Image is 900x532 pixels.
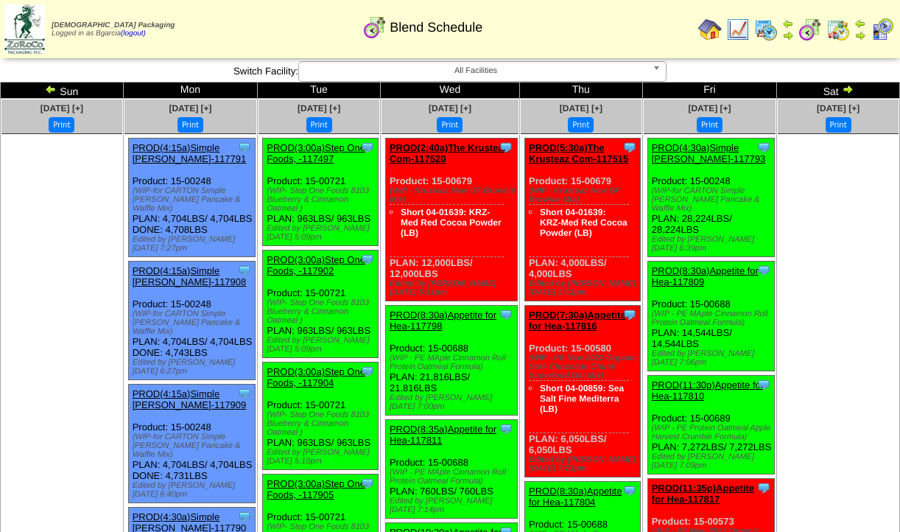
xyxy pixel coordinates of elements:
a: PROD(8:30a)Appetite for Hea-117804 [529,486,622,508]
div: (WIP - PE Protein Oatmeal Apple Harvest Crumble Formula) [652,424,774,441]
a: Short 04-00859: Sea Salt Fine Mediterra (LB) [540,383,624,414]
div: (WIP - Krusteaz New GF Brownie Mix) [529,186,640,204]
button: Print [697,117,723,133]
div: Edited by [PERSON_NAME] [DATE] 5:09pm [267,336,378,354]
div: Edited by [PERSON_NAME] [DATE] 6:39pm [652,235,774,253]
img: Tooltip [360,140,375,155]
div: Product: 15-00721 PLAN: 963LBS / 963LBS [263,251,379,358]
img: Tooltip [756,263,771,278]
span: Logged in as Bgarcia [52,21,175,38]
div: Product: 15-00248 PLAN: 4,704LBS / 4,704LBS DONE: 4,731LBS [128,385,255,503]
span: [DATE] [+] [41,103,83,113]
a: [DATE] [+] [298,103,340,113]
div: Edited by [PERSON_NAME] [DATE] 5:09pm [267,224,378,242]
div: Edited by [PERSON_NAME] [DATE] 7:09pm [652,452,774,470]
img: line_graph.gif [726,18,750,41]
span: [DATE] [+] [429,103,471,113]
button: Print [306,117,332,133]
img: Tooltip [360,476,375,491]
div: (WIP - PE MAple Cinnamon Roll Protein Oatmeal Formula) [652,309,774,327]
img: Tooltip [237,386,252,401]
img: calendarblend.gif [798,18,822,41]
a: PROD(7:30a)Appetite for Hea-117816 [529,309,625,332]
span: Blend Schedule [390,20,482,35]
img: calendarinout.gif [826,18,850,41]
div: Edited by [PERSON_NAME] [DATE] 6:27pm [133,358,255,376]
div: Edited by [PERSON_NAME] [DATE] 5:10pm [267,448,378,466]
div: Edited by [PERSON_NAME] [DATE] 6:40pm [133,481,255,499]
div: Product: 15-00721 PLAN: 963LBS / 963LBS [263,363,379,470]
img: Tooltip [237,509,252,524]
img: Tooltip [756,377,771,392]
img: Tooltip [622,140,637,155]
a: Short 04-01639: KRZ-Med Red Cocoa Powder (LB) [401,207,502,238]
span: All Facilities [305,62,647,80]
a: PROD(4:15a)Simple [PERSON_NAME]-117791 [133,142,247,164]
td: Sat [777,83,900,99]
div: (WIP- Step One Foods 8103 Blueberry & Cinnamon Oatmeal ) [267,410,378,437]
img: home.gif [698,18,722,41]
a: Short 04-01639: KRZ-Med Red Cocoa Powder (LB) [540,207,627,238]
div: (WIP - PE MAple Cinnamon Roll Protein Oatmeal Formula) [390,468,517,486]
div: (WIP - PE MAple Cinnamon Roll Protein Oatmeal Formula) [390,354,517,371]
div: (WIP - PE New 2022 Organic Dark Chocolate Chunk Superfood Oat Mix) [529,354,640,380]
div: Product: 15-00688 PLAN: 760LBS / 760LBS [385,420,517,519]
div: (WIP - Krusteaz New GF Brownie Mix) [390,186,517,204]
a: [DATE] [+] [560,103,602,113]
img: Tooltip [756,140,771,155]
a: PROD(3:00a)Step One Foods, -117904 [267,366,365,388]
a: [DATE] [+] [688,103,731,113]
a: PROD(3:00a)Step One Foods, -117497 [267,142,365,164]
img: Tooltip [499,421,513,436]
div: Product: 15-00679 PLAN: 12,000LBS / 12,000LBS [385,139,517,301]
div: Product: 15-00688 PLAN: 21,816LBS / 21,816LBS [385,306,517,416]
a: PROD(11:30p)Appetite for Hea-117810 [652,379,764,402]
img: zoroco-logo-small.webp [4,4,45,54]
div: Edited by [PERSON_NAME] [DATE] 5:13pm [529,279,640,297]
div: Edited by [PERSON_NAME] [DATE] 7:14pm [390,497,517,514]
div: Product: 15-00580 PLAN: 6,050LBS / 6,050LBS [525,306,641,477]
img: Tooltip [499,307,513,322]
div: (WIP-for CARTON Simple [PERSON_NAME] Pancake & Waffle Mix) [652,186,774,213]
a: (logout) [121,29,146,38]
span: [DATE] [+] [817,103,859,113]
img: arrowleft.gif [854,18,866,29]
div: Edited by [PERSON_NAME] [DATE] 5:11pm [390,279,517,297]
img: arrowleft.gif [45,83,57,95]
a: PROD(8:30a)Appetite for Hea-117809 [652,265,759,287]
a: PROD(8:30a)Appetite for Hea-117798 [390,309,496,332]
img: arrowleft.gif [782,18,794,29]
a: PROD(8:35a)Appetite for Hea-117811 [390,424,496,446]
div: Edited by [PERSON_NAME] [DATE] 7:06pm [652,349,774,367]
img: arrowright.gif [842,83,854,95]
img: Tooltip [360,364,375,379]
div: Product: 15-00248 PLAN: 4,704LBS / 4,704LBS DONE: 4,743LBS [128,262,255,380]
a: PROD(3:00a)Step One Foods, -117902 [267,254,365,276]
img: calendarprod.gif [754,18,778,41]
span: [DATE] [+] [169,103,211,113]
div: Product: 15-00689 PLAN: 7,272LBS / 7,272LBS [647,376,774,475]
button: Print [437,117,463,133]
div: Edited by [PERSON_NAME] [DATE] 7:23pm [529,455,640,473]
a: PROD(4:15a)Simple [PERSON_NAME]-117908 [133,265,247,287]
button: Print [826,117,851,133]
div: (WIP-for CARTON Simple [PERSON_NAME] Pancake & Waffle Mix) [133,309,255,336]
td: Mon [123,83,258,99]
div: Product: 15-00721 PLAN: 963LBS / 963LBS [263,139,379,246]
td: Tue [258,83,381,99]
img: Tooltip [756,480,771,495]
a: PROD(2:40a)The Krusteaz Com-117520 [390,142,508,164]
img: Tooltip [360,252,375,267]
div: (WIP-for CARTON Simple [PERSON_NAME] Pancake & Waffle Mix) [133,186,255,213]
img: calendarblend.gif [363,15,387,39]
div: Product: 15-00248 PLAN: 28,224LBS / 28,224LBS [647,139,774,257]
div: (WIP-for CARTON Simple [PERSON_NAME] Pancake & Waffle Mix) [133,433,255,459]
div: Product: 15-00679 PLAN: 4,000LBS / 4,000LBS [525,139,641,301]
td: Thu [520,83,643,99]
img: Tooltip [237,263,252,278]
img: Tooltip [237,140,252,155]
a: PROD(11:35p)Appetite for Hea-117817 [652,483,754,505]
